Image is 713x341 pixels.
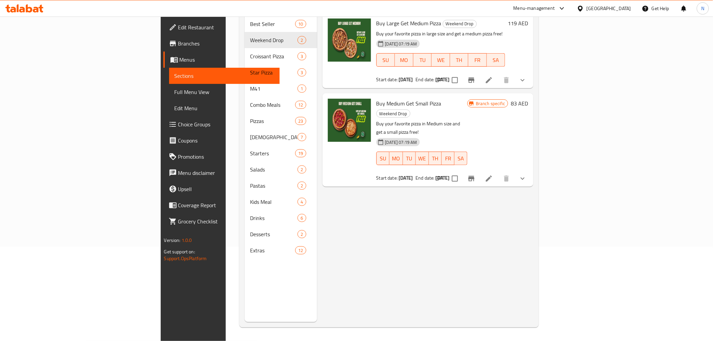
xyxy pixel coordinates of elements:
[245,48,317,64] div: Croissant Pizza3
[490,55,503,65] span: SA
[245,64,317,81] div: Star Pizza3
[444,154,452,163] span: FR
[250,230,298,238] span: Desserts
[376,98,441,108] span: Buy Medium Get Small Pizza
[298,36,306,44] div: items
[163,181,280,197] a: Upsell
[376,110,410,118] div: Weekend Drop
[416,152,429,165] button: WE
[163,116,280,132] a: Choice Groups
[298,68,306,76] div: items
[245,226,317,242] div: Desserts2
[180,56,274,64] span: Menus
[455,152,467,165] button: SA
[415,75,434,84] span: End date:
[245,178,317,194] div: Pastas2
[163,213,280,229] a: Grocery Checklist
[245,242,317,258] div: Extras12
[163,19,280,35] a: Edit Restaurant
[382,139,420,146] span: [DATE] 07:19 AM
[448,73,462,87] span: Select to update
[463,170,479,187] button: Branch-specific-item
[515,170,531,187] button: show more
[398,55,411,65] span: MO
[432,170,448,187] button: sort-choices
[298,215,306,221] span: 6
[178,169,274,177] span: Menu disclaimer
[298,37,306,43] span: 2
[250,165,298,174] span: Salads
[392,154,400,163] span: MO
[298,165,306,174] div: items
[519,76,527,84] svg: Show Choices
[382,41,420,47] span: [DATE] 07:19 AM
[175,88,274,96] span: Full Menu View
[473,100,508,107] span: Branch specific
[250,117,295,125] div: Pizzas
[245,129,317,145] div: [DEMOGRAPHIC_DATA]7
[296,102,306,108] span: 12
[245,32,317,48] div: Weekend Drop2
[376,152,390,165] button: SU
[250,149,295,157] div: Starters
[245,210,317,226] div: Drinks6
[163,52,280,68] a: Menus
[296,150,306,157] span: 19
[379,55,392,65] span: SU
[163,149,280,165] a: Promotions
[390,152,403,165] button: MO
[298,53,306,60] span: 3
[245,81,317,97] div: M411
[250,133,298,141] span: [DEMOGRAPHIC_DATA]
[298,231,306,238] span: 2
[164,254,207,263] a: Support.OpsPlatform
[175,72,274,80] span: Sections
[245,97,317,113] div: Combo Meals12
[463,72,479,88] button: Branch-specific-item
[442,152,455,165] button: FR
[432,154,439,163] span: TH
[250,246,295,254] div: Extras
[379,154,387,163] span: SU
[328,99,371,142] img: Buy Medium Get Small Pizza
[250,85,298,93] span: M41
[178,201,274,209] span: Coverage Report
[443,20,476,28] span: Weekend Drop
[457,154,465,163] span: SA
[175,104,274,112] span: Edit Menu
[250,52,298,60] span: Croissant Pizza
[432,53,450,67] button: WE
[448,172,462,186] span: Select to update
[169,68,280,84] a: Sections
[432,72,448,88] button: sort-choices
[487,53,505,67] button: SA
[498,170,515,187] button: delete
[163,197,280,213] a: Coverage Report
[376,174,398,182] span: Start date:
[298,166,306,173] span: 2
[701,5,704,12] span: N
[498,72,515,88] button: delete
[587,5,631,12] div: [GEOGRAPHIC_DATA]
[418,154,426,163] span: WE
[298,230,306,238] div: items
[164,236,181,245] span: Version:
[443,20,477,28] div: Weekend Drop
[164,247,195,256] span: Get support on:
[298,69,306,76] span: 3
[511,99,528,108] h6: 83 AED
[429,152,442,165] button: TH
[399,174,413,182] b: [DATE]
[178,23,274,31] span: Edit Restaurant
[245,145,317,161] div: Starters19
[515,72,531,88] button: show more
[182,236,192,245] span: 1.0.0
[376,30,505,38] p: Buy your favorite pizza in large size and get a medium pizza free!
[298,199,306,205] span: 4
[298,198,306,206] div: items
[250,198,298,206] span: Kids Meal
[169,100,280,116] a: Edit Menu
[298,86,306,92] span: 1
